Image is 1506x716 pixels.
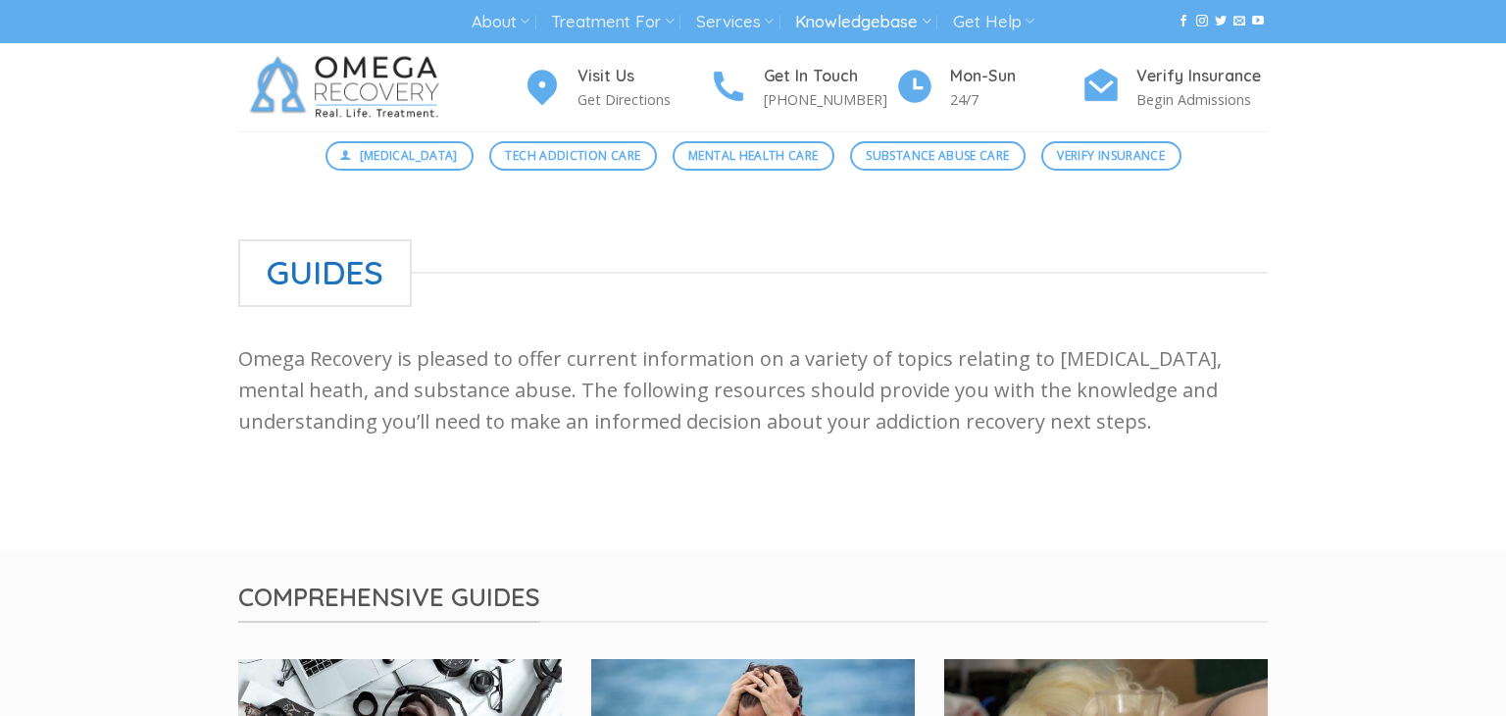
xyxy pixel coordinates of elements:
[577,64,709,89] h4: Visit Us
[850,141,1026,171] a: Substance Abuse Care
[577,88,709,111] p: Get Directions
[1136,88,1268,111] p: Begin Admissions
[709,64,895,112] a: Get In Touch [PHONE_NUMBER]
[696,4,774,40] a: Services
[795,4,930,40] a: Knowledgebase
[950,88,1081,111] p: 24/7
[950,64,1081,89] h4: Mon-Sun
[238,343,1268,437] p: Omega Recovery is pleased to offer current information on a variety of topics relating to [MEDICA...
[1057,146,1165,165] span: Verify Insurance
[1215,15,1227,28] a: Follow on Twitter
[489,141,657,171] a: Tech Addiction Care
[1233,15,1245,28] a: Send us an email
[472,4,529,40] a: About
[673,141,834,171] a: Mental Health Care
[764,88,895,111] p: [PHONE_NUMBER]
[866,146,1009,165] span: Substance Abuse Care
[1041,141,1181,171] a: Verify Insurance
[551,4,674,40] a: Treatment For
[1081,64,1268,112] a: Verify Insurance Begin Admissions
[1252,15,1264,28] a: Follow on YouTube
[360,146,458,165] span: [MEDICAL_DATA]
[1196,15,1208,28] a: Follow on Instagram
[1136,64,1268,89] h4: Verify Insurance
[523,64,709,112] a: Visit Us Get Directions
[688,146,818,165] span: Mental Health Care
[238,581,540,623] span: Comprehensive Guides
[238,239,412,307] span: Guides
[764,64,895,89] h4: Get In Touch
[238,43,459,131] img: Omega Recovery
[505,146,640,165] span: Tech Addiction Care
[1178,15,1189,28] a: Follow on Facebook
[326,141,475,171] a: [MEDICAL_DATA]
[953,4,1034,40] a: Get Help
